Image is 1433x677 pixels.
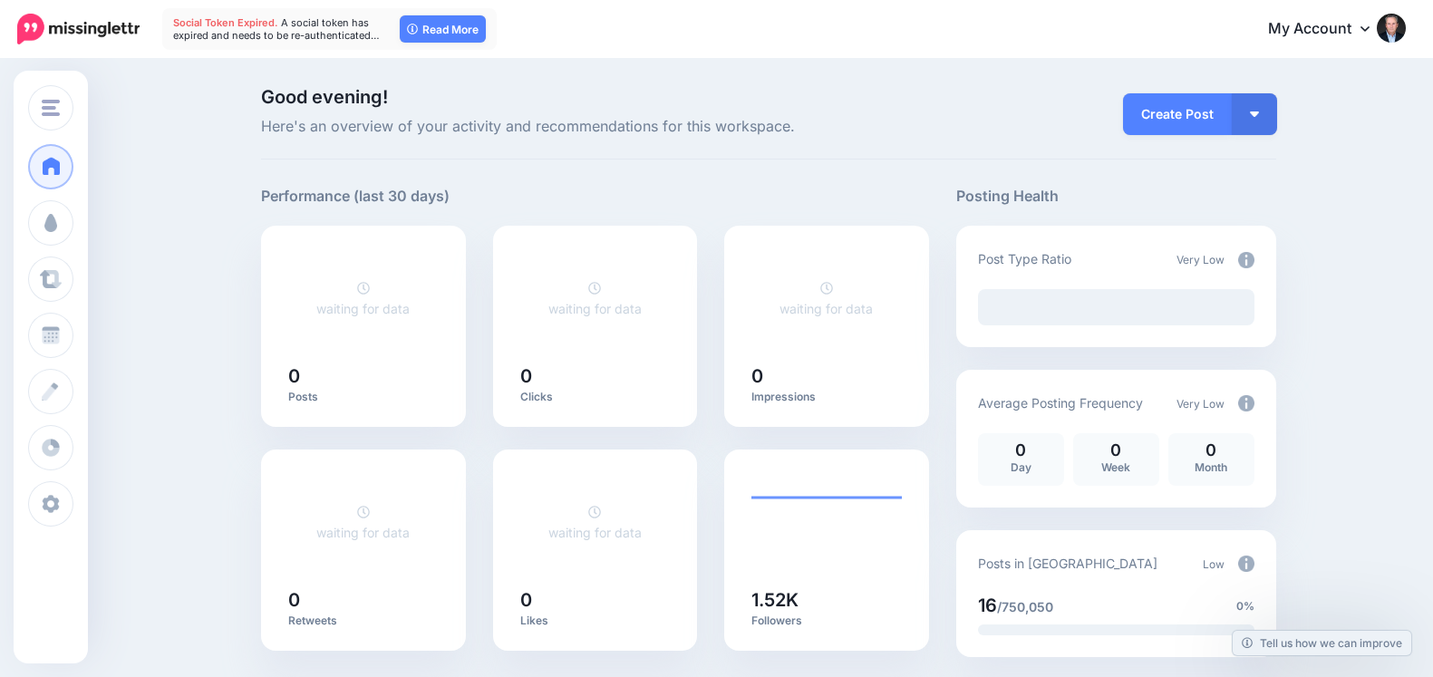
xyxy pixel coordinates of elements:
[1236,597,1254,615] span: 0%
[316,504,410,540] a: waiting for data
[751,390,902,404] p: Impressions
[1238,252,1254,268] img: info-circle-grey.png
[1011,460,1031,474] span: Day
[520,390,671,404] p: Clicks
[17,14,140,44] img: Missinglettr
[173,16,380,42] span: A social token has expired and needs to be re-authenticated…
[288,614,439,628] p: Retweets
[751,591,902,609] h5: 1.52K
[779,280,873,316] a: waiting for data
[1123,93,1232,135] a: Create Post
[288,390,439,404] p: Posts
[978,248,1071,269] p: Post Type Ratio
[173,16,278,29] span: Social Token Expired.
[316,280,410,316] a: waiting for data
[1238,556,1254,572] img: info-circle-grey.png
[956,185,1276,208] h5: Posting Health
[520,367,671,385] h5: 0
[1101,460,1130,474] span: Week
[42,100,60,116] img: menu.png
[751,367,902,385] h5: 0
[997,599,1053,614] span: /750,050
[1203,557,1225,571] span: Low
[1233,631,1411,655] a: Tell us how we can improve
[1176,397,1225,411] span: Very Low
[1238,395,1254,411] img: info-circle-grey.png
[548,280,642,316] a: waiting for data
[261,86,388,108] span: Good evening!
[1082,442,1150,459] p: 0
[1195,460,1227,474] span: Month
[400,15,486,43] a: Read More
[987,442,1055,459] p: 0
[520,591,671,609] h5: 0
[548,504,642,540] a: waiting for data
[1176,253,1225,266] span: Very Low
[978,595,997,616] span: 16
[288,591,439,609] h5: 0
[751,614,902,628] p: Followers
[1177,442,1245,459] p: 0
[261,185,450,208] h5: Performance (last 30 days)
[978,392,1143,413] p: Average Posting Frequency
[261,115,929,139] span: Here's an overview of your activity and recommendations for this workspace.
[1250,7,1406,52] a: My Account
[288,367,439,385] h5: 0
[1250,111,1259,117] img: arrow-down-white.png
[978,553,1157,574] p: Posts in [GEOGRAPHIC_DATA]
[520,614,671,628] p: Likes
